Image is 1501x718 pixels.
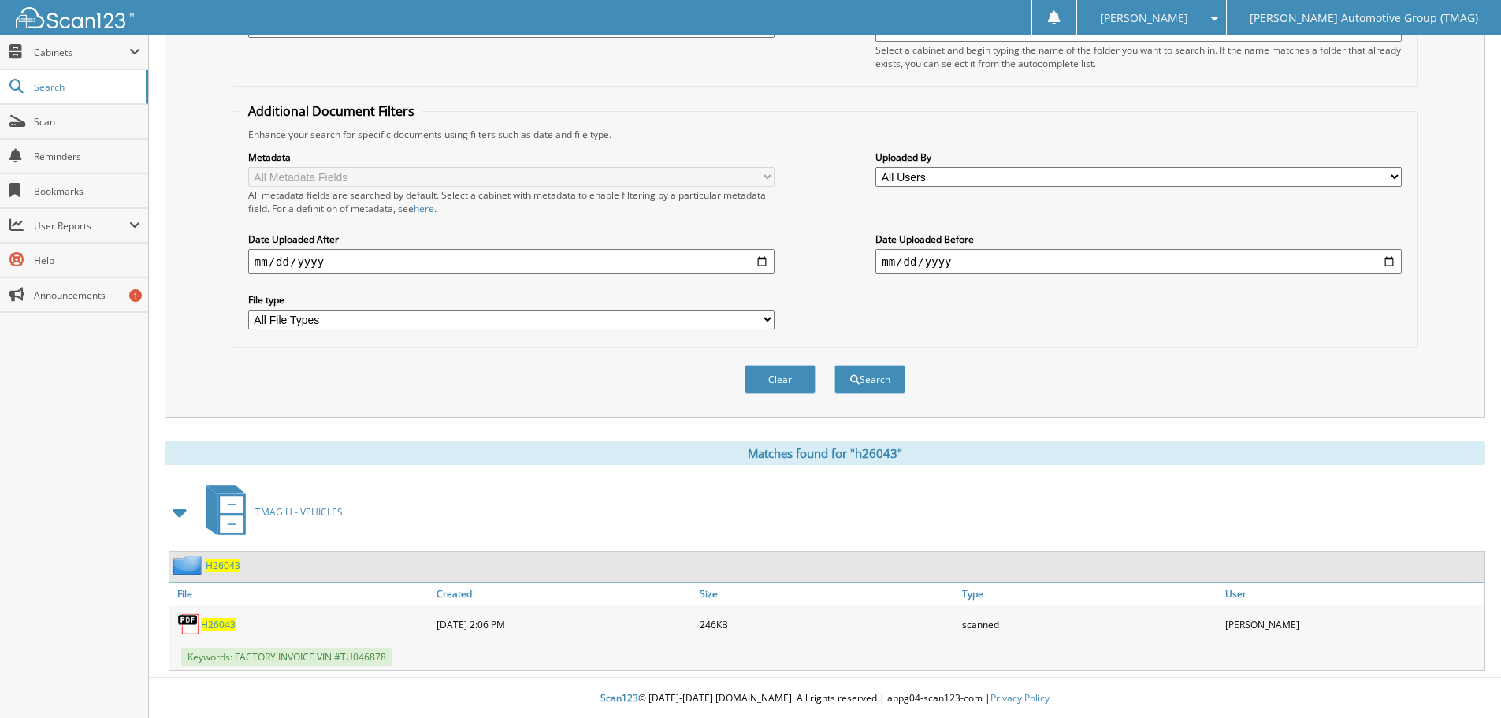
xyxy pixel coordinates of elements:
span: Scan123 [600,691,638,705]
span: Search [34,80,138,94]
a: here [414,202,434,215]
div: [PERSON_NAME] [1221,608,1484,640]
img: scan123-logo-white.svg [16,7,134,28]
span: TMAG H - VEHICLES [255,505,343,519]
a: H26043 [201,618,236,631]
label: Date Uploaded After [248,233,775,246]
label: Metadata [248,151,775,164]
a: H26043 [206,559,240,572]
a: Privacy Policy [990,691,1050,705]
div: 1 [129,289,142,302]
img: folder2.png [173,556,206,575]
img: PDF.png [177,612,201,636]
div: © [DATE]-[DATE] [DOMAIN_NAME]. All rights reserved | appg04-scan123-com | [149,679,1501,718]
button: Search [834,365,905,394]
span: Announcements [34,288,140,302]
span: User Reports [34,219,129,233]
label: Date Uploaded Before [875,233,1402,246]
span: Scan [34,115,140,128]
input: end [875,249,1402,274]
div: Matches found for "h26043" [165,441,1485,465]
a: File [169,583,433,605]
iframe: Chat Widget [1422,642,1501,718]
legend: Additional Document Filters [240,102,422,120]
div: [DATE] 2:06 PM [433,608,696,640]
div: Enhance your search for specific documents using filters such as date and file type. [240,128,1410,141]
span: Bookmarks [34,184,140,198]
input: start [248,249,775,274]
a: Type [958,583,1221,605]
div: scanned [958,608,1221,640]
div: Select a cabinet and begin typing the name of the folder you want to search in. If the name match... [875,43,1402,70]
a: Created [433,583,696,605]
a: TMAG H - VEHICLES [196,481,343,543]
button: Clear [745,365,816,394]
span: [PERSON_NAME] [1100,13,1188,23]
span: Cabinets [34,46,129,59]
span: Reminders [34,150,140,163]
a: Size [696,583,959,605]
span: [PERSON_NAME] Automotive Group (TMAG) [1250,13,1478,23]
div: All metadata fields are searched by default. Select a cabinet with metadata to enable filtering b... [248,188,775,215]
span: Help [34,254,140,267]
div: 246KB [696,608,959,640]
span: Keywords: FACTORY INVOICE VIN #TU046878 [181,648,392,666]
a: User [1221,583,1484,605]
label: Uploaded By [875,151,1402,164]
label: File type [248,293,775,307]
